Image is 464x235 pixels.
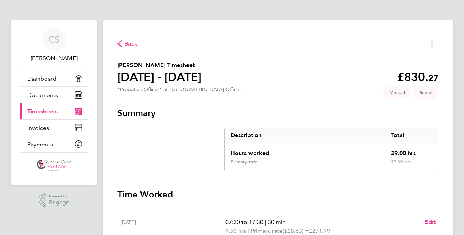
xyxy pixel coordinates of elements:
[225,143,385,159] div: Hours worked
[27,124,49,131] span: Invoices
[385,143,438,159] div: 29.00 hrs
[231,159,258,165] div: Primary rate
[383,86,411,99] span: This timesheet was manually created.
[27,141,53,148] span: Payments
[20,136,88,152] a: Payments
[27,92,58,99] span: Documents
[283,227,309,234] span: (£28.63) =
[117,70,201,84] h1: [DATE] - [DATE]
[385,128,438,143] div: Total
[425,38,438,49] button: Timesheets Menu
[20,160,88,172] a: Go to home page
[309,227,330,234] span: £271.99
[385,159,438,171] div: 29.00 hrs
[20,54,88,63] span: Catherine Shearman
[20,87,88,103] a: Documents
[117,86,242,93] div: "Probation Officer" at "[GEOGRAPHIC_DATA] Office"
[268,219,286,226] span: 30 min
[225,219,263,226] span: 07:30 to 17:30
[224,128,438,171] div: Summary
[49,35,59,44] span: CS
[27,108,58,115] span: Timesheets
[37,160,71,172] img: servicecare-logo-retina.png
[124,39,138,48] span: Back
[20,103,88,119] a: Timesheets
[27,75,57,82] span: Dashboard
[117,61,201,70] h2: [PERSON_NAME] Timesheet
[428,73,438,83] span: 27
[397,70,438,84] app-decimal: £830.
[225,128,385,143] div: Description
[248,227,249,234] span: |
[117,189,438,200] h3: Time Worked
[424,219,436,226] span: Edit
[117,107,438,119] h3: Summary
[49,200,69,206] span: Engage
[414,86,438,99] span: This timesheet is Saved.
[117,39,138,48] button: Back
[424,218,436,227] a: Edit
[225,227,246,234] span: 9.50 hrs
[20,120,88,136] a: Invoices
[39,193,70,207] a: Powered byEngage
[20,70,88,86] a: Dashboard
[49,193,69,200] span: Powered by
[11,20,97,185] nav: Main navigation
[265,219,266,226] span: |
[20,28,88,63] a: CS[PERSON_NAME]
